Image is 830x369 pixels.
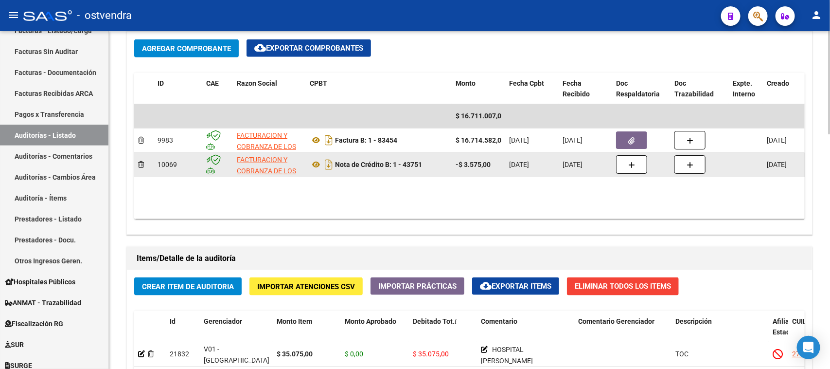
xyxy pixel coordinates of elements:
[671,311,769,354] datatable-header-cell: Descripción
[206,79,219,87] span: CAE
[378,282,457,291] span: Importar Prácticas
[477,311,574,354] datatable-header-cell: Comentario
[254,44,363,53] span: Exportar Comprobantes
[341,311,409,354] datatable-header-cell: Monto Aprobado
[166,311,200,354] datatable-header-cell: Id
[5,318,63,329] span: Fiscalización RG
[371,277,464,295] button: Importar Prácticas
[767,136,787,144] span: [DATE]
[77,5,132,26] span: - ostvendra
[674,79,714,98] span: Doc Trazabilidad
[134,277,242,295] button: Crear Item de Auditoria
[675,317,712,325] span: Descripción
[158,79,164,87] span: ID
[273,311,341,354] datatable-header-cell: Monto Item
[204,317,242,325] span: Gerenciador
[509,79,544,87] span: Fecha Cpbt
[563,136,583,144] span: [DATE]
[733,79,755,98] span: Expte. Interno
[413,317,455,325] span: Debitado Tot.
[409,311,477,354] datatable-header-cell: Debitado Tot.
[671,73,729,105] datatable-header-cell: Doc Trazabilidad
[158,161,177,168] span: 10069
[413,350,449,358] span: $ 35.075,00
[5,297,81,308] span: ANMAT - Trazabilidad
[563,79,590,98] span: Fecha Recibido
[5,339,24,350] span: SUR
[237,79,277,87] span: Razon Social
[345,350,363,358] span: $ 0,00
[335,161,422,168] strong: Nota de Crédito B: 1 - 43751
[202,73,233,105] datatable-header-cell: CAE
[277,317,312,325] span: Monto Item
[773,317,797,336] span: Afiliado Estado
[335,136,397,144] strong: Factura B: 1 - 83454
[204,345,269,364] span: V01 - [GEOGRAPHIC_DATA]
[158,136,173,144] span: 9983
[142,44,231,53] span: Agregar Comprobante
[254,42,266,54] mat-icon: cloud_download
[456,112,505,120] span: $ 16.711.007,06
[142,282,234,291] span: Crear Item de Auditoria
[237,131,296,172] span: FACTURACION Y COBRANZA DE LOS EFECTORES PUBLICOS S.E.
[792,317,807,325] span: CUIL
[729,73,763,105] datatable-header-cell: Expte. Interno
[249,277,363,295] button: Importar Atenciones CSV
[170,317,176,325] span: Id
[480,280,492,292] mat-icon: cloud_download
[277,350,313,358] strong: $ 35.075,00
[237,156,296,197] span: FACTURACION Y COBRANZA DE LOS EFECTORES PUBLICOS S.E.
[247,39,371,57] button: Exportar Comprobantes
[675,350,689,358] span: TOC
[137,251,802,266] h1: Items/Detalle de la auditoría
[456,136,505,144] strong: $ 16.714.582,06
[481,317,517,325] span: Comentario
[322,157,335,172] i: Descargar documento
[452,73,505,105] datatable-header-cell: Monto
[567,277,679,295] button: Eliminar Todos los Items
[767,161,787,168] span: [DATE]
[5,277,75,287] span: Hospitales Públicos
[797,336,820,359] div: Open Intercom Messenger
[134,39,239,57] button: Agregar Comprobante
[559,73,612,105] datatable-header-cell: Fecha Recibido
[170,350,189,358] span: 21832
[505,73,559,105] datatable-header-cell: Fecha Cpbt
[574,311,671,354] datatable-header-cell: Comentario Gerenciador
[456,79,476,87] span: Monto
[509,136,529,144] span: [DATE]
[767,79,789,87] span: Creado
[616,79,660,98] span: Doc Respaldatoria
[310,79,327,87] span: CPBT
[563,161,583,168] span: [DATE]
[200,311,273,354] datatable-header-cell: Gerenciador
[233,73,306,105] datatable-header-cell: Razon Social
[257,282,355,291] span: Importar Atenciones CSV
[154,73,202,105] datatable-header-cell: ID
[612,73,671,105] datatable-header-cell: Doc Respaldatoria
[456,161,491,168] strong: -$ 3.575,00
[578,317,654,325] span: Comentario Gerenciador
[481,346,533,365] span: HOSPITAL [PERSON_NAME]
[811,9,822,21] mat-icon: person
[769,311,788,354] datatable-header-cell: Afiliado Estado
[345,317,396,325] span: Monto Aprobado
[575,282,671,291] span: Eliminar Todos los Items
[322,132,335,148] i: Descargar documento
[306,73,452,105] datatable-header-cell: CPBT
[472,277,559,295] button: Exportar Items
[509,161,529,168] span: [DATE]
[480,282,551,291] span: Exportar Items
[8,9,19,21] mat-icon: menu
